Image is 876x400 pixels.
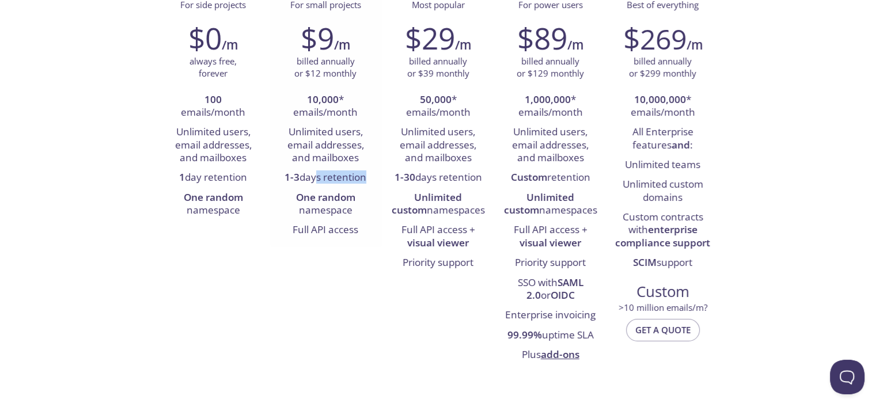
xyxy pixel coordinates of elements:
strong: 10,000 [307,93,339,106]
strong: Custom [511,170,547,184]
h6: /m [687,35,703,55]
strong: 1-30 [395,170,415,184]
h6: /m [222,35,238,55]
h2: $0 [188,21,222,55]
li: Priority support [390,253,486,273]
p: billed annually or $12 monthly [294,55,357,80]
strong: 99.99% [507,328,542,341]
li: * emails/month [503,90,598,123]
li: Priority support [503,253,598,273]
strong: SCIM [633,256,657,269]
li: * emails/month [278,90,373,123]
li: Enterprise invoicing [503,306,598,325]
h2: $29 [405,21,455,55]
strong: 10,000,000 [634,93,686,106]
li: support [615,253,710,273]
li: namespaces [503,188,598,221]
li: namespaces [390,188,486,221]
li: Unlimited users, email addresses, and mailboxes [166,123,261,168]
li: Unlimited custom domains [615,175,710,208]
iframe: Help Scout Beacon - Open [830,360,864,394]
strong: OIDC [551,288,575,302]
a: add-ons [541,348,579,361]
strong: visual viewer [407,236,469,249]
h2: $ [623,21,687,55]
h6: /m [455,35,471,55]
li: Plus [503,345,598,365]
strong: visual viewer [519,236,581,249]
li: Unlimited users, email addresses, and mailboxes [390,123,486,168]
li: emails/month [166,90,261,123]
li: * emails/month [390,90,486,123]
span: Get a quote [635,322,691,337]
li: namespace [166,188,261,221]
li: Unlimited teams [615,155,710,175]
strong: One random [184,191,243,204]
h6: /m [334,35,350,55]
li: namespace [278,188,373,221]
strong: One random [296,191,355,204]
h6: /m [567,35,583,55]
strong: 1 [179,170,185,184]
strong: 50,000 [420,93,452,106]
li: Unlimited users, email addresses, and mailboxes [278,123,373,168]
strong: 1-3 [285,170,299,184]
li: days retention [278,168,373,188]
li: Unlimited users, email addresses, and mailboxes [503,123,598,168]
p: always free, forever [189,55,237,80]
strong: 100 [204,93,222,106]
li: Full API access + [390,220,486,253]
li: Full API access + [503,220,598,253]
span: > 10 million emails/m? [619,302,707,313]
strong: 1,000,000 [525,93,571,106]
li: Full API access [278,220,373,240]
li: uptime SLA [503,326,598,345]
span: Custom [616,282,710,302]
li: Custom contracts with [615,208,710,253]
p: billed annually or $299 monthly [629,55,696,80]
li: days retention [390,168,486,188]
button: Get a quote [626,319,700,341]
strong: SAML 2.0 [526,276,583,302]
strong: Unlimited custom [504,191,575,216]
li: SSO with or [503,273,598,306]
h2: $9 [301,21,334,55]
li: All Enterprise features : [615,123,710,155]
strong: Unlimited custom [392,191,462,216]
p: billed annually or $129 monthly [517,55,584,80]
li: day retention [166,168,261,188]
h2: $89 [517,21,567,55]
p: billed annually or $39 monthly [407,55,469,80]
strong: enterprise compliance support [615,223,710,249]
span: 269 [640,20,687,58]
strong: and [672,138,690,151]
li: retention [503,168,598,188]
li: * emails/month [615,90,710,123]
